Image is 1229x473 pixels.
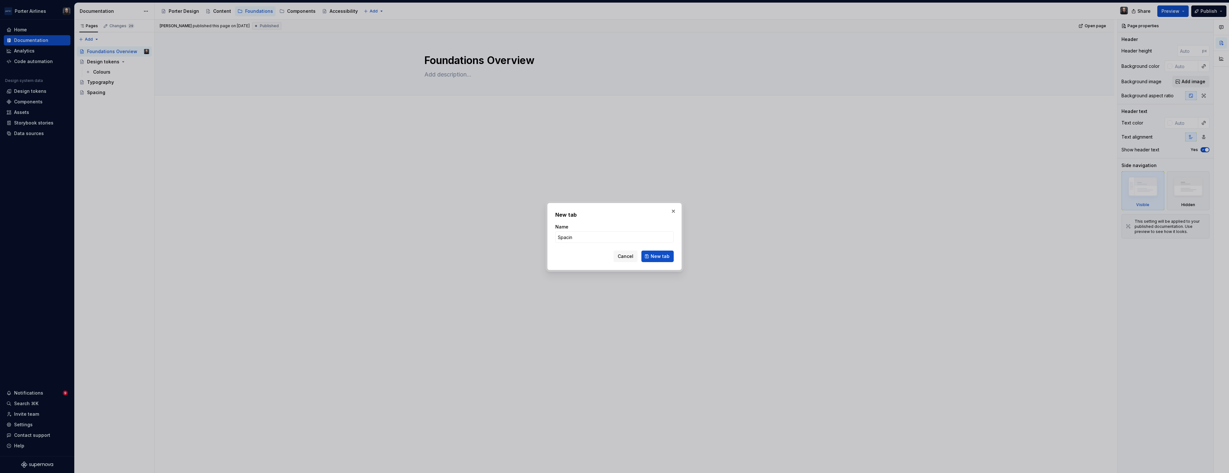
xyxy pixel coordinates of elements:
label: Name [555,224,568,230]
span: Cancel [618,253,633,260]
h2: New tab [555,211,674,219]
span: New tab [651,253,670,260]
button: New tab [641,251,674,262]
button: Cancel [614,251,638,262]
